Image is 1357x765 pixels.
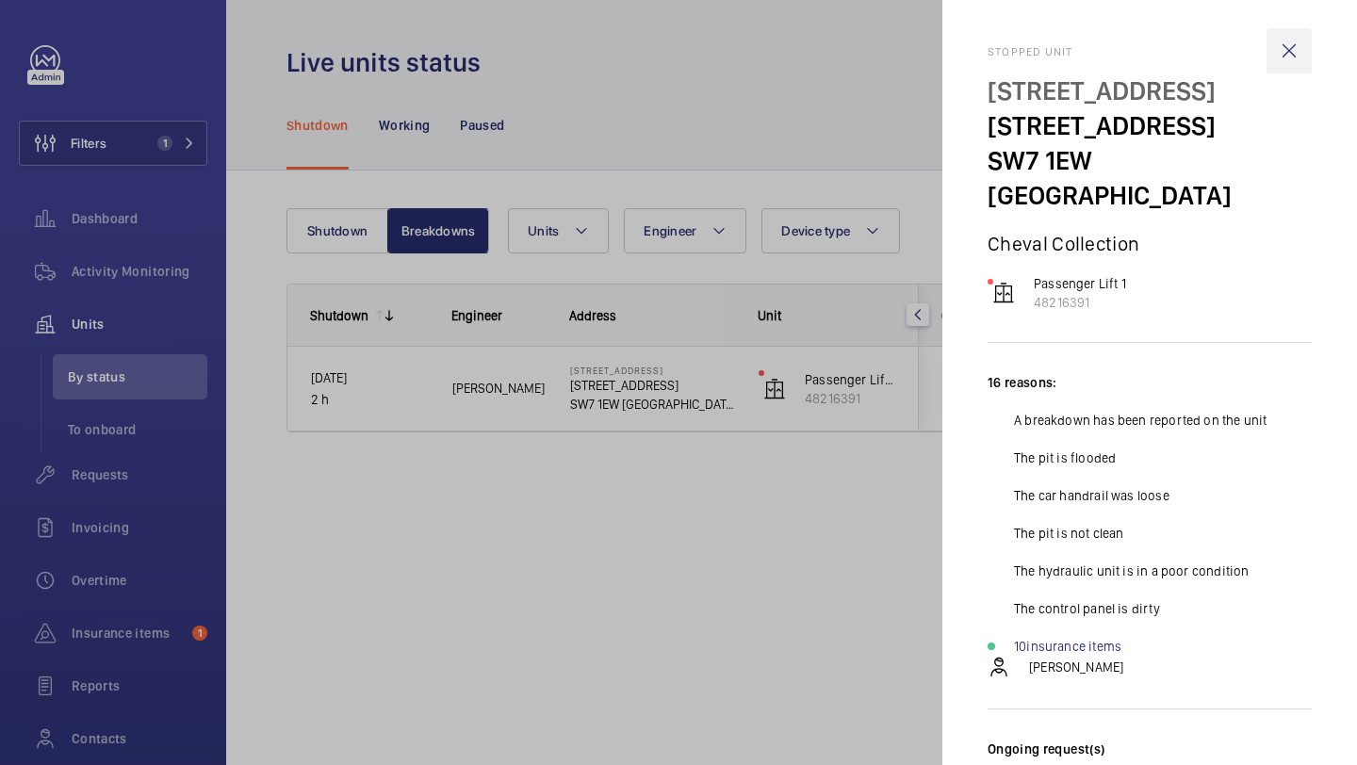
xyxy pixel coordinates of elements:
[988,108,1312,143] p: [STREET_ADDRESS]
[988,232,1312,255] p: Cheval Collection
[1014,637,1121,656] a: 10insurance items
[988,143,1312,213] p: SW7 1EW [GEOGRAPHIC_DATA]
[1034,274,1126,293] p: Passenger Lift 1
[988,73,1312,108] p: [STREET_ADDRESS]
[1034,293,1126,312] p: 48216391
[1029,658,1123,676] p: [PERSON_NAME]
[992,282,1015,304] img: elevator.svg
[988,373,1312,392] p: 16 reasons:
[1014,524,1124,543] p: The pit is not clean
[1014,599,1160,618] p: The control panel is dirty
[1014,562,1249,580] p: The hydraulic unit is in a poor condition
[1014,486,1169,505] p: The car handrail was loose
[1014,411,1267,430] p: A breakdown has been reported on the unit
[988,45,1312,58] h2: Stopped unit
[1014,448,1116,467] p: The pit is flooded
